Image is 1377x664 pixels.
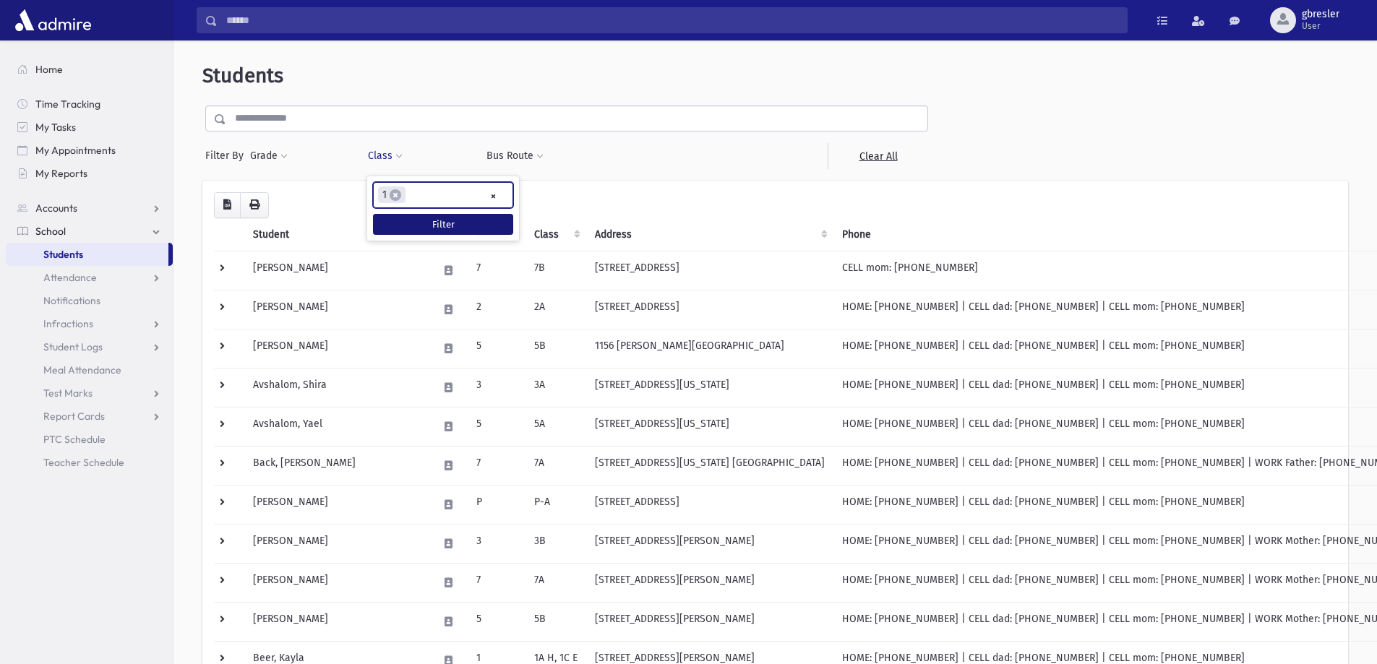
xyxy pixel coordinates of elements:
[244,524,429,563] td: [PERSON_NAME]
[6,197,173,220] a: Accounts
[6,139,173,162] a: My Appointments
[586,368,833,407] td: [STREET_ADDRESS][US_STATE]
[6,243,168,266] a: Students
[586,329,833,368] td: 1156 [PERSON_NAME][GEOGRAPHIC_DATA]
[6,220,173,243] a: School
[35,121,76,134] span: My Tasks
[468,563,526,602] td: 7
[526,218,586,251] th: Class: activate to sort column ascending
[43,433,106,446] span: PTC Schedule
[244,485,429,524] td: [PERSON_NAME]
[526,446,586,485] td: 7A
[526,329,586,368] td: 5B
[6,381,173,405] a: Test Marks
[586,563,833,602] td: [STREET_ADDRESS][PERSON_NAME]
[6,312,173,335] a: Infractions
[35,63,63,76] span: Home
[1302,9,1339,20] span: gbresler
[586,446,833,485] td: [STREET_ADDRESS][US_STATE] [GEOGRAPHIC_DATA]
[244,218,429,251] th: Student: activate to sort column descending
[526,290,586,329] td: 2A
[468,368,526,407] td: 3
[6,428,173,451] a: PTC Schedule
[6,405,173,428] a: Report Cards
[214,192,241,218] button: CSV
[586,251,833,290] td: [STREET_ADDRESS]
[490,188,497,204] span: Remove all items
[390,189,401,201] span: ×
[1302,20,1339,32] span: User
[468,290,526,329] td: 2
[6,92,173,116] a: Time Tracking
[244,368,429,407] td: Avshalom, Shira
[6,358,173,381] a: Meal Attendance
[244,251,429,290] td: [PERSON_NAME]
[43,410,105,423] span: Report Cards
[526,368,586,407] td: 3A
[6,266,173,289] a: Attendance
[486,143,544,169] button: Bus Route
[43,294,100,307] span: Notifications
[367,143,403,169] button: Class
[6,335,173,358] a: Student Logs
[526,602,586,641] td: 5B
[35,225,66,238] span: School
[526,563,586,602] td: 7A
[586,218,833,251] th: Address: activate to sort column ascending
[12,6,95,35] img: AdmirePro
[828,143,928,169] a: Clear All
[6,58,173,81] a: Home
[586,485,833,524] td: [STREET_ADDRESS]
[43,456,124,469] span: Teacher Schedule
[43,340,103,353] span: Student Logs
[586,524,833,563] td: [STREET_ADDRESS][PERSON_NAME]
[6,289,173,312] a: Notifications
[249,143,288,169] button: Grade
[35,98,100,111] span: Time Tracking
[586,602,833,641] td: [STREET_ADDRESS][PERSON_NAME]
[468,446,526,485] td: 7
[240,192,269,218] button: Print
[378,186,406,203] li: 1
[586,407,833,446] td: [STREET_ADDRESS][US_STATE]
[43,317,93,330] span: Infractions
[526,251,586,290] td: 7B
[35,144,116,157] span: My Appointments
[43,271,97,284] span: Attendance
[468,602,526,641] td: 5
[468,407,526,446] td: 5
[586,290,833,329] td: [STREET_ADDRESS]
[6,116,173,139] a: My Tasks
[468,524,526,563] td: 3
[35,167,87,180] span: My Reports
[244,329,429,368] td: [PERSON_NAME]
[373,214,513,235] button: Filter
[244,407,429,446] td: Avshalom, Yael
[43,387,93,400] span: Test Marks
[6,451,173,474] a: Teacher Schedule
[244,446,429,485] td: Back, [PERSON_NAME]
[35,202,77,215] span: Accounts
[526,524,586,563] td: 3B
[244,290,429,329] td: [PERSON_NAME]
[43,248,83,261] span: Students
[468,329,526,368] td: 5
[202,64,283,87] span: Students
[6,162,173,185] a: My Reports
[244,602,429,641] td: [PERSON_NAME]
[218,7,1127,33] input: Search
[468,251,526,290] td: 7
[43,363,121,376] span: Meal Attendance
[526,485,586,524] td: P-A
[526,407,586,446] td: 5A
[244,563,429,602] td: [PERSON_NAME]
[468,485,526,524] td: P
[205,148,249,163] span: Filter By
